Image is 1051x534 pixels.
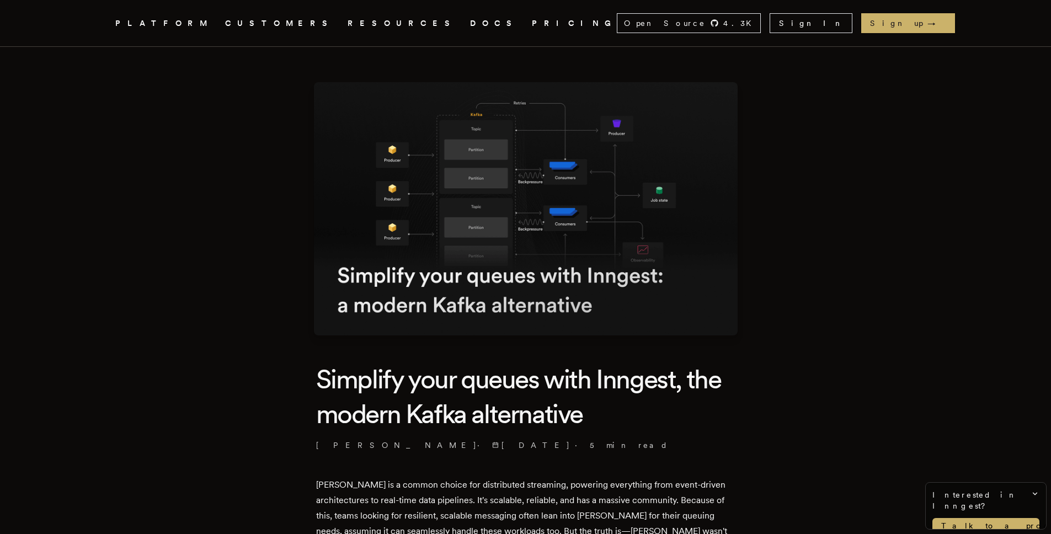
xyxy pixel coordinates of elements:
[470,17,519,30] a: DOCS
[225,17,334,30] a: CUSTOMERS
[624,18,706,29] span: Open Source
[861,13,955,33] a: Sign up
[316,362,735,431] h1: Simplify your queues with Inngest, the modern Kafka alternative
[492,440,570,451] span: [DATE]
[532,17,617,30] a: PRICING
[932,518,1039,533] a: Talk to a product expert
[770,13,852,33] a: Sign In
[115,17,212,30] button: PLATFORM
[927,18,946,29] span: →
[723,18,758,29] span: 4.3 K
[348,17,457,30] button: RESOURCES
[590,440,668,451] span: 5 min read
[314,82,738,335] img: Featured image for Simplify your queues with Inngest, the modern Kafka alternative blog post
[316,440,735,451] p: [PERSON_NAME] · ·
[932,489,1039,511] span: Interested in Inngest?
